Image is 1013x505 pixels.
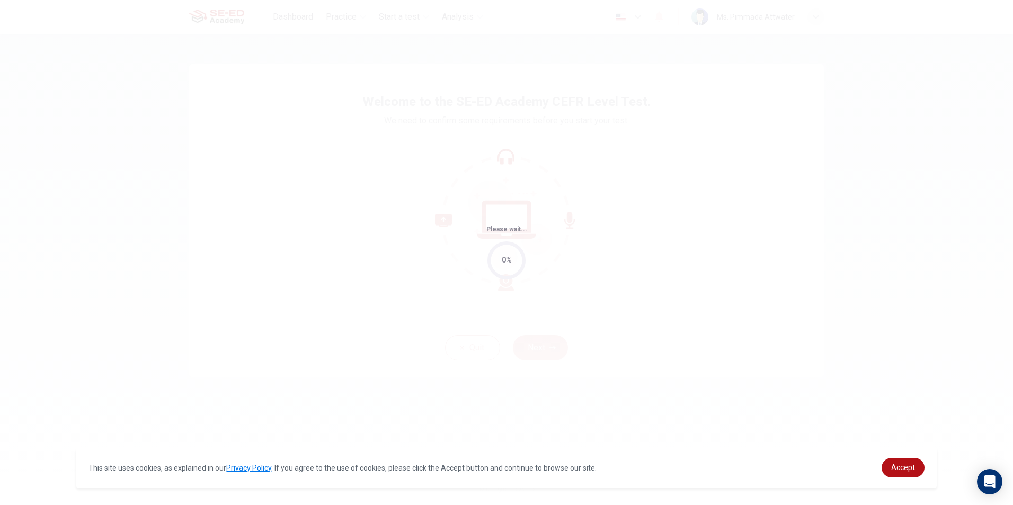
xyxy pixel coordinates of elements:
[486,226,527,233] span: Please wait...
[882,458,925,477] a: dismiss cookie message
[76,447,937,488] div: cookieconsent
[502,254,512,266] div: 0%
[977,469,1002,494] div: Open Intercom Messenger
[88,464,597,472] span: This site uses cookies, as explained in our . If you agree to the use of cookies, please click th...
[891,463,915,472] span: Accept
[226,464,271,472] a: Privacy Policy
